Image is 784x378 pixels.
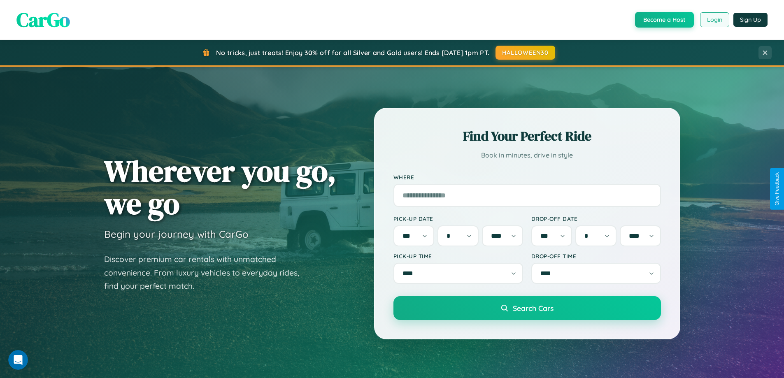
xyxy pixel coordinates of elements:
[393,149,661,161] p: Book in minutes, drive in style
[774,172,780,206] div: Give Feedback
[104,228,249,240] h3: Begin your journey with CarGo
[8,350,28,370] iframe: Intercom live chat
[733,13,768,27] button: Sign Up
[531,253,661,260] label: Drop-off Time
[16,6,70,33] span: CarGo
[393,174,661,181] label: Where
[393,296,661,320] button: Search Cars
[393,253,523,260] label: Pick-up Time
[700,12,729,27] button: Login
[635,12,694,28] button: Become a Host
[393,215,523,222] label: Pick-up Date
[531,215,661,222] label: Drop-off Date
[496,46,555,60] button: HALLOWEEN30
[216,49,489,57] span: No tricks, just treats! Enjoy 30% off for all Silver and Gold users! Ends [DATE] 1pm PT.
[104,253,310,293] p: Discover premium car rentals with unmatched convenience. From luxury vehicles to everyday rides, ...
[104,155,336,220] h1: Wherever you go, we go
[393,127,661,145] h2: Find Your Perfect Ride
[513,304,554,313] span: Search Cars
